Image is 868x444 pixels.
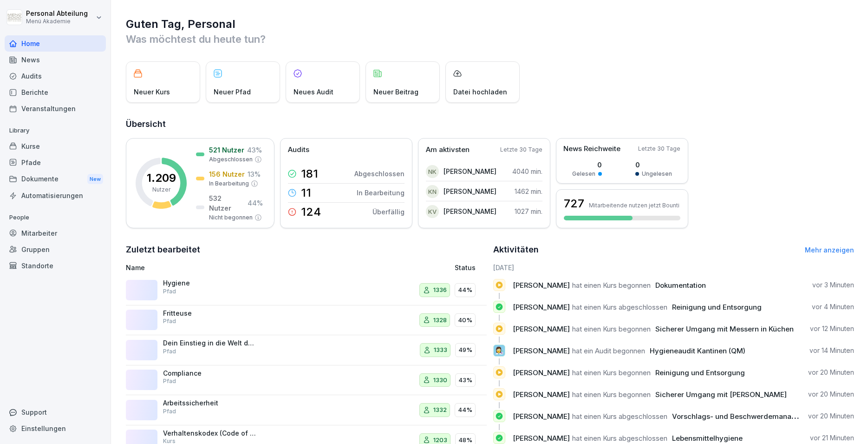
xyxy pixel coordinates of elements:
p: People [5,210,106,225]
p: Library [5,123,106,138]
p: vor 14 Minuten [809,346,854,355]
p: News Reichweite [563,144,620,154]
span: [PERSON_NAME] [513,346,570,355]
div: New [87,174,103,185]
p: vor 4 Minuten [812,302,854,311]
a: Audits [5,68,106,84]
a: CompliancePfad133043% [126,365,487,396]
p: vor 20 Minuten [808,390,854,399]
span: Lebensmittelhygiene [672,434,743,443]
span: hat einen Kurs begonnen [572,325,651,333]
p: Fritteuse [163,309,256,318]
p: 521 Nutzer [209,145,244,155]
p: vor 21 Minuten [810,433,854,443]
p: Datei hochladen [453,87,507,97]
p: Neuer Beitrag [373,87,418,97]
p: 40% [458,316,472,325]
p: Status [455,263,476,272]
p: Was möchtest du heute tun? [126,32,854,46]
p: Am aktivsten [426,145,470,155]
p: 0 [635,160,672,170]
h2: Aktivitäten [493,243,539,256]
p: Audits [288,145,309,155]
p: Abgeschlossen [354,169,405,179]
p: Letzte 30 Tage [638,145,680,153]
h2: Übersicht [126,118,854,131]
h2: Zuletzt bearbeitet [126,243,487,256]
span: hat einen Kurs begonnen [572,390,651,399]
p: 43% [458,376,472,385]
p: 13 % [248,169,261,179]
span: hat einen Kurs begonnen [572,281,651,290]
div: News [5,52,106,68]
p: 4040 min. [512,166,542,176]
p: 44% [458,285,472,295]
span: Sicherer Umgang mit [PERSON_NAME] [655,390,787,399]
p: 1330 [433,376,447,385]
p: Neuer Pfad [214,87,251,97]
a: Standorte [5,258,106,274]
div: Dokumente [5,171,106,188]
p: 1333 [434,345,447,355]
span: [PERSON_NAME] [513,281,570,290]
a: Home [5,35,106,52]
a: Veranstaltungen [5,100,106,117]
span: Sicherer Umgang mit Messern in Küchen [655,325,794,333]
p: In Bearbeitung [357,188,405,198]
p: 43 % [247,145,262,155]
div: KV [426,205,439,218]
a: Kurse [5,138,106,154]
span: Reinigung und Entsorgung [672,303,762,311]
a: Pfade [5,154,106,171]
p: Hygiene [163,279,256,287]
p: Arbeitssicherheit [163,399,256,407]
p: 124 [301,206,321,218]
p: Nutzer [152,186,170,194]
h1: Guten Tag, Personal [126,17,854,32]
p: 532 Nutzer [209,193,245,213]
p: 1027 min. [515,206,542,216]
p: 0 [572,160,602,170]
span: Reinigung und Entsorgung [655,368,745,377]
p: 1336 [433,285,447,295]
a: Berichte [5,84,106,100]
a: Mitarbeiter [5,225,106,241]
p: 1462 min. [515,186,542,196]
p: Nicht begonnen [209,213,253,222]
p: Personal Abteilung [26,10,88,18]
p: Verhaltenskodex (Code of Conduct) Menü 2000 [163,429,256,437]
a: Mehr anzeigen [805,246,854,254]
span: [PERSON_NAME] [513,303,570,311]
p: 1.209 [147,172,176,184]
p: Menü Akademie [26,18,88,25]
p: Überfällig [372,207,405,217]
div: Gruppen [5,241,106,258]
p: 181 [301,168,318,179]
span: hat einen Kurs abgeschlossen [572,434,667,443]
p: Pfad [163,317,176,325]
p: vor 20 Minuten [808,368,854,377]
a: Automatisierungen [5,187,106,204]
div: KN [426,185,439,198]
p: Pfad [163,407,176,416]
p: vor 20 Minuten [808,411,854,421]
p: 44 % [248,198,263,208]
p: vor 3 Minuten [812,280,854,290]
p: Abgeschlossen [209,155,253,164]
span: hat einen Kurs abgeschlossen [572,303,667,311]
p: Pfad [163,287,176,296]
a: FritteusePfad132840% [126,305,487,336]
p: [PERSON_NAME] [444,166,496,176]
p: Compliance [163,369,256,378]
a: ArbeitssicherheitPfad133244% [126,395,487,425]
p: vor 12 Minuten [810,324,854,333]
span: Hygieneaudit Kantinen (QM) [650,346,745,355]
p: [PERSON_NAME] [444,206,496,216]
p: Gelesen [572,170,595,178]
